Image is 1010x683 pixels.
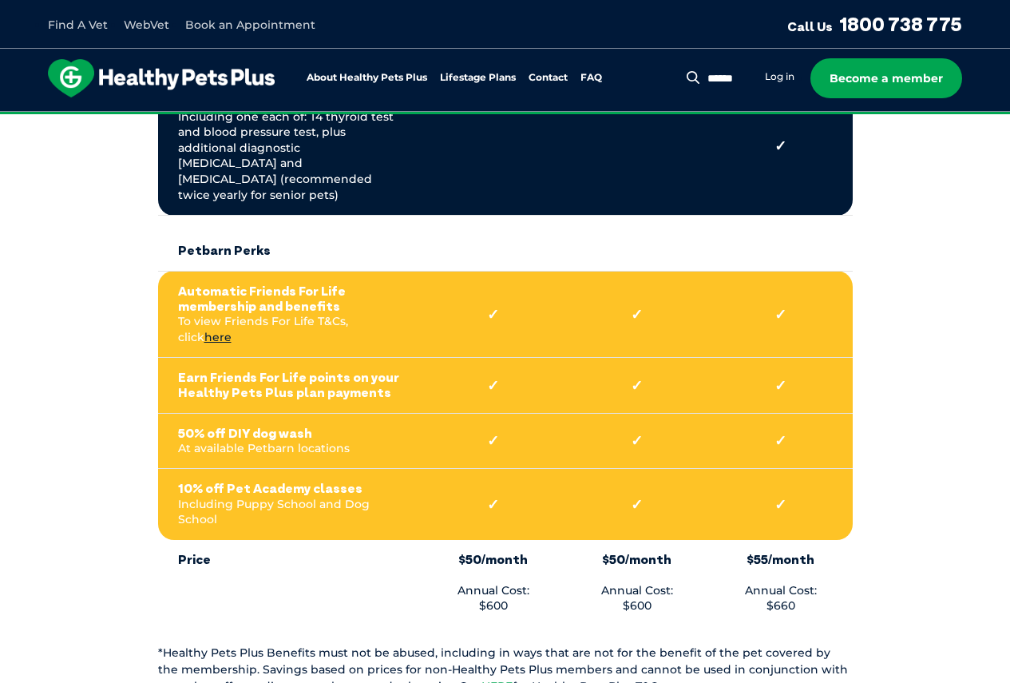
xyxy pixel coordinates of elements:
td: Including Puppy School and Dog School [158,469,422,540]
strong: Earn Friends For Life points on your Healthy Pets Plus plan payments [178,370,402,400]
a: Log in [765,70,794,83]
strong: ✓ [729,137,833,155]
strong: ✓ [442,432,545,450]
strong: ✓ [585,377,689,395]
strong: ✓ [729,432,833,450]
strong: $50/month [585,552,689,567]
strong: ✓ [729,306,833,324]
strong: ✓ [585,432,689,450]
img: hpp-logo [48,59,275,97]
a: Contact [529,73,568,83]
a: FAQ [580,73,602,83]
strong: 10% off Pet Academy classes [178,481,402,496]
strong: $55/month [729,552,833,567]
strong: 50% off DIY dog wash [178,426,402,441]
p: Annual Cost: $600 [585,552,689,614]
strong: ✓ [729,496,833,514]
button: Search [683,69,703,85]
p: Annual Cost: $660 [729,552,833,614]
a: About Healthy Pets Plus [307,73,427,83]
strong: Petbarn Perks [178,228,402,258]
strong: ✓ [442,306,545,324]
strong: ✓ [585,306,689,324]
span: Call Us [787,18,833,34]
span: Proactive, preventative wellness program designed to keep your pet healthier and happier for longer [207,112,803,126]
strong: Automatic Friends For Life membership and benefits [178,284,402,314]
strong: ✓ [585,496,689,514]
strong: ✓ [442,496,545,514]
a: Become a member [810,58,962,98]
td: Including one each of: T4 thyroid test and blood pressure test, plus additional diagnostic [MEDIC... [158,77,422,216]
a: WebVet [124,18,169,32]
strong: Price [178,552,402,567]
p: Annual Cost: $600 [442,552,545,614]
td: At available Petbarn locations [158,413,422,469]
strong: ✓ [729,377,833,395]
strong: ✓ [442,377,545,395]
td: To view Friends For Life T&Cs, click [158,271,422,358]
a: here [204,330,232,344]
a: Lifestage Plans [440,73,516,83]
a: Call Us1800 738 775 [787,12,962,36]
a: Book an Appointment [185,18,315,32]
a: Find A Vet [48,18,108,32]
strong: $50/month [442,552,545,567]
